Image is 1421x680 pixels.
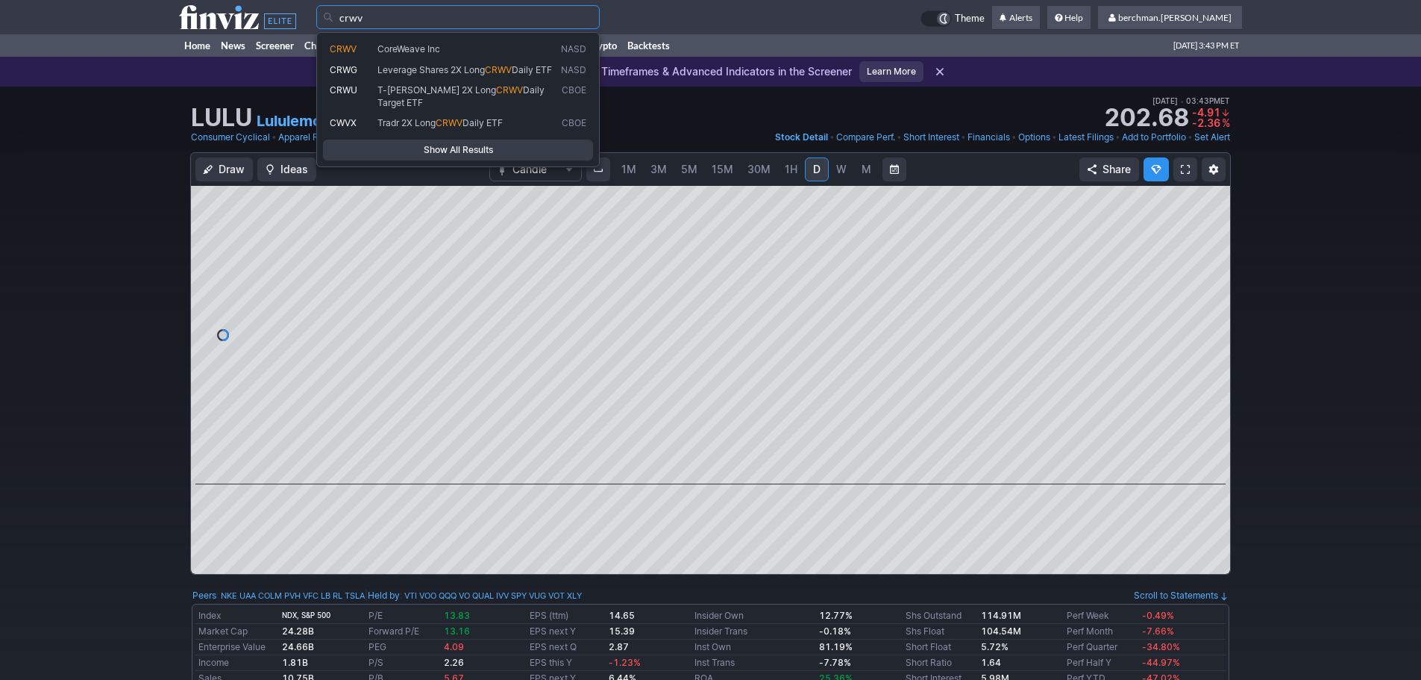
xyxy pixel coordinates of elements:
a: 1.64 [981,657,1001,668]
a: IVV [496,588,509,603]
a: News [216,34,251,57]
span: % [1222,116,1230,129]
b: 81.19% [819,641,853,652]
span: berchman.[PERSON_NAME] [1118,12,1232,23]
div: : [192,588,365,603]
small: NDX, S&P 500 [282,611,330,620]
a: XLY [567,588,582,603]
div: | : [365,588,582,603]
a: Alerts [992,6,1040,30]
button: Ideas [257,157,316,181]
td: Inst Trans [691,655,816,671]
span: CRWU [330,84,357,96]
span: CRWV [330,43,357,54]
a: Stock Detail [775,130,828,145]
td: P/E [366,608,441,624]
span: Latest Filings [1058,131,1114,143]
td: Forward P/E [366,624,441,640]
span: W [836,163,847,175]
a: Short Float [906,641,951,652]
a: 3M [644,157,674,181]
a: PVH [284,588,301,603]
span: M [862,163,871,175]
span: [DATE] 03:43PM ET [1152,94,1230,107]
a: Add to Portfolio [1122,130,1186,145]
span: Daily ETF [462,117,503,128]
td: Inst Own [691,640,816,655]
a: Help [1047,6,1091,30]
span: CRWV [436,117,462,128]
a: W [829,157,853,181]
span: Ideas [280,162,308,177]
td: Income [195,655,279,671]
span: Leverage Shares 2X Long [377,64,485,75]
span: 1M [621,163,636,175]
a: D [805,157,829,181]
a: RL [333,588,342,603]
span: 30M [747,163,771,175]
span: CBOE [562,117,586,130]
a: UAA [239,588,256,603]
a: SPY [511,588,527,603]
span: Show All Results [330,143,586,157]
strong: 202.68 [1104,106,1189,130]
a: Home [179,34,216,57]
a: COLM [258,588,282,603]
b: 1.81B [282,657,308,668]
b: -0.18% [819,626,851,637]
a: QUAL [472,588,494,603]
span: -0.49% [1142,610,1174,621]
span: 1H [785,163,797,175]
td: Insider Own [691,608,816,624]
button: Chart Settings [1202,157,1226,181]
b: 12.77% [819,610,853,621]
span: -44.97% [1142,657,1180,668]
span: • [1052,130,1057,145]
td: Perf Half Y [1064,655,1139,671]
td: Perf Week [1064,608,1139,624]
span: • [961,130,966,145]
span: -4.91 [1192,106,1220,119]
a: Scroll to Statements [1134,590,1229,601]
td: PEG [366,640,441,655]
td: EPS next Y [527,624,605,640]
b: 24.66B [282,641,314,652]
span: -34.80% [1142,641,1180,652]
a: Show All Results [323,140,593,160]
b: 114.91M [981,610,1021,621]
a: QQQ [439,588,457,603]
a: VOO [419,588,436,603]
span: • [1188,130,1193,145]
span: Share [1102,162,1131,177]
td: EPS (ttm) [527,608,605,624]
a: VUG [529,588,546,603]
b: 24.28B [282,626,314,637]
span: Daily Target ETF [377,84,545,108]
span: 15M [712,163,733,175]
td: Perf Month [1064,624,1139,640]
span: 13.83 [444,610,470,621]
a: LB [321,588,330,603]
a: 1H [778,157,804,181]
a: Set Alert [1194,130,1230,145]
span: Daily ETF [512,64,552,75]
span: • [829,130,835,145]
a: Compare Perf. [836,130,895,145]
td: Market Cap [195,624,279,640]
a: Learn More [859,61,923,82]
span: 4.09 [444,641,464,652]
td: Insider Trans [691,624,816,640]
td: Enterprise Value [195,640,279,655]
a: 15M [705,157,740,181]
b: 104.54M [981,626,1021,637]
td: Shs Outstand [903,608,978,624]
span: 3M [650,163,667,175]
span: • [272,130,277,145]
a: Theme [920,10,985,27]
span: CRWV [485,64,512,75]
span: Draw [219,162,245,177]
td: Index [195,608,279,624]
td: Perf Quarter [1064,640,1139,655]
span: -1.23% [609,657,641,668]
